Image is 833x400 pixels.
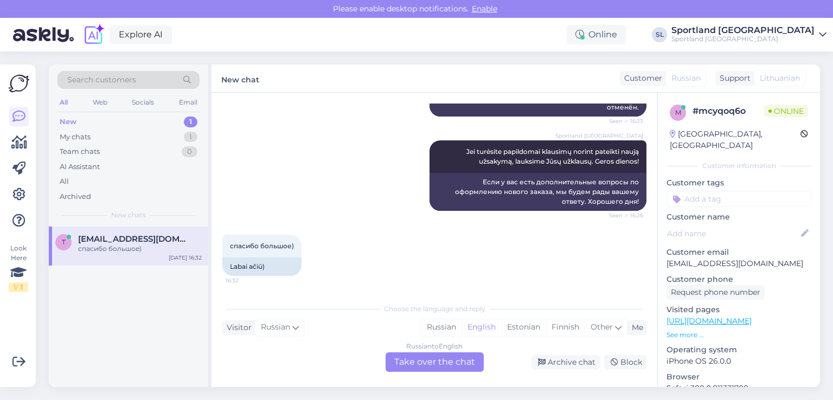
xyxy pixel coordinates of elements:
div: Block [604,355,646,370]
div: Socials [130,95,156,109]
div: спасибо большое) [78,244,202,254]
div: Archived [60,191,91,202]
div: Email [177,95,200,109]
div: Archive chat [531,355,600,370]
p: Browser [667,371,811,383]
p: Customer email [667,247,811,258]
p: Customer name [667,211,811,223]
a: Sportland [GEOGRAPHIC_DATA]Sportland [GEOGRAPHIC_DATA] [671,26,826,43]
span: m [675,108,681,117]
div: Russian [421,319,462,336]
span: Other [591,322,613,332]
div: Customer [620,73,662,84]
div: AI Assistant [60,162,100,172]
div: Russian to English [406,341,463,351]
div: All [60,176,69,187]
div: Me [627,322,643,333]
input: Add a tag [667,191,811,207]
span: Seen ✓ 16:26 [603,211,643,220]
span: temirbekovsagymbek55@gmail.com [78,234,191,244]
div: 1 / 3 [9,282,28,292]
div: Take over the chat [386,352,484,372]
div: Choose the language and reply [222,304,646,314]
div: 0 [182,146,197,157]
img: Askly Logo [9,73,29,94]
div: All [57,95,70,109]
div: SL [652,27,667,42]
span: New chats [111,210,146,220]
span: спасибо большое) [230,242,294,250]
p: Visited pages [667,304,811,315]
span: t [62,238,66,246]
input: Add name [667,228,799,240]
div: 1 [184,117,197,127]
img: explore-ai [82,23,105,46]
span: Russian [261,321,290,333]
div: My chats [60,132,91,143]
p: Customer phone [667,274,811,285]
span: Seen ✓ 16:23 [603,117,643,125]
span: Sportland [GEOGRAPHIC_DATA] [555,132,643,140]
span: Jei turėsite papildomai klausimų norint pateikti naują užsakymą, lauksime Jūsų užklausų. Geros di... [466,147,640,165]
div: 1 [184,132,197,143]
div: Team chats [60,146,100,157]
span: Online [764,105,808,117]
p: Customer tags [667,177,811,189]
div: [GEOGRAPHIC_DATA], [GEOGRAPHIC_DATA] [670,128,800,151]
p: See more ... [667,330,811,340]
div: Finnish [546,319,585,336]
div: Support [715,73,751,84]
div: Online [567,25,626,44]
div: English [462,319,501,336]
div: Web [91,95,110,109]
span: Enable [469,4,501,14]
span: 16:32 [226,276,266,285]
div: Visitor [222,322,252,333]
div: Если у вас есть дополнительные вопросы по оформлению нового заказа, мы будем рады вашему ответу. ... [430,173,646,211]
a: Explore AI [110,25,172,44]
div: New [60,117,76,127]
p: iPhone OS 26.0.0 [667,356,811,367]
div: Customer information [667,161,811,171]
div: Request phone number [667,285,765,300]
div: Look Here [9,243,28,292]
span: Search customers [67,74,136,86]
div: # mcyqoq6o [693,105,764,118]
p: [EMAIL_ADDRESS][DOMAIN_NAME] [667,258,811,269]
p: Safari 388.0.811331708 [667,383,811,394]
p: Operating system [667,344,811,356]
span: Lithuanian [760,73,800,84]
div: Sportland [GEOGRAPHIC_DATA] [671,35,815,43]
div: Estonian [501,319,546,336]
label: New chat [221,71,259,86]
div: Sportland [GEOGRAPHIC_DATA] [671,26,815,35]
div: Labai ačiū) [222,257,302,276]
a: [URL][DOMAIN_NAME] [667,316,752,326]
span: Russian [671,73,701,84]
div: [DATE] 16:32 [169,254,202,262]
